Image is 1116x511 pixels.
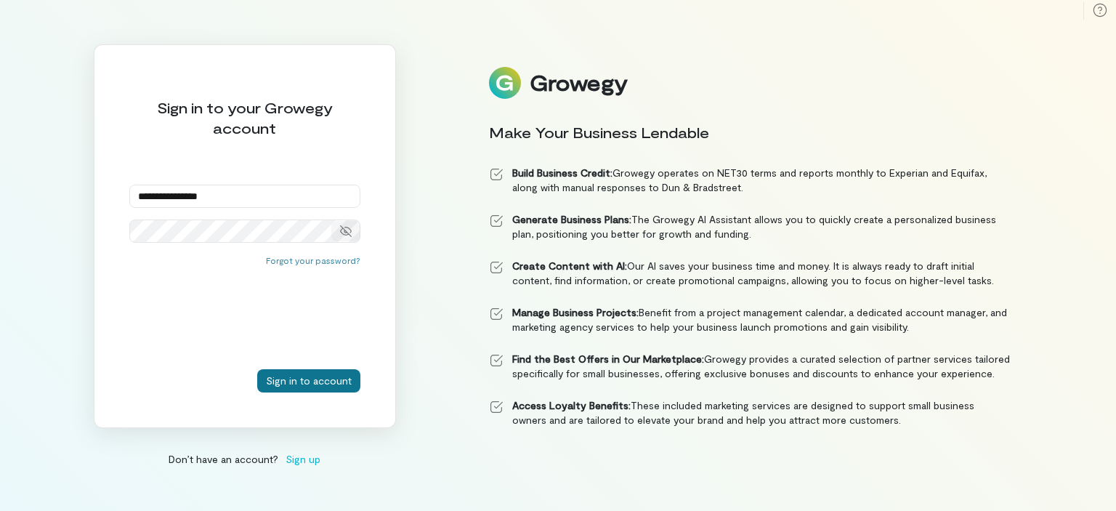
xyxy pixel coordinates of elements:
[512,306,639,318] strong: Manage Business Projects:
[266,254,360,266] button: Forgot your password?
[257,369,360,393] button: Sign in to account
[512,213,631,225] strong: Generate Business Plans:
[489,166,1011,195] li: Growegy operates on NET30 terms and reports monthly to Experian and Equifax, along with manual re...
[530,71,627,95] div: Growegy
[512,353,704,365] strong: Find the Best Offers in Our Marketplace:
[489,259,1011,288] li: Our AI saves your business time and money. It is always ready to draft initial content, find info...
[489,212,1011,241] li: The Growegy AI Assistant allows you to quickly create a personalized business plan, positioning y...
[489,352,1011,381] li: Growegy provides a curated selection of partner services tailored specifically for small business...
[286,451,320,467] span: Sign up
[512,399,631,411] strong: Access Loyalty Benefits:
[489,67,521,99] img: Logo
[512,166,612,179] strong: Build Business Credit:
[489,122,1011,142] div: Make Your Business Lendable
[489,305,1011,334] li: Benefit from a project management calendar, a dedicated account manager, and marketing agency ser...
[94,451,396,467] div: Don’t have an account?
[129,97,360,138] div: Sign in to your Growegy account
[512,259,627,272] strong: Create Content with AI:
[489,398,1011,427] li: These included marketing services are designed to support small business owners and are tailored ...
